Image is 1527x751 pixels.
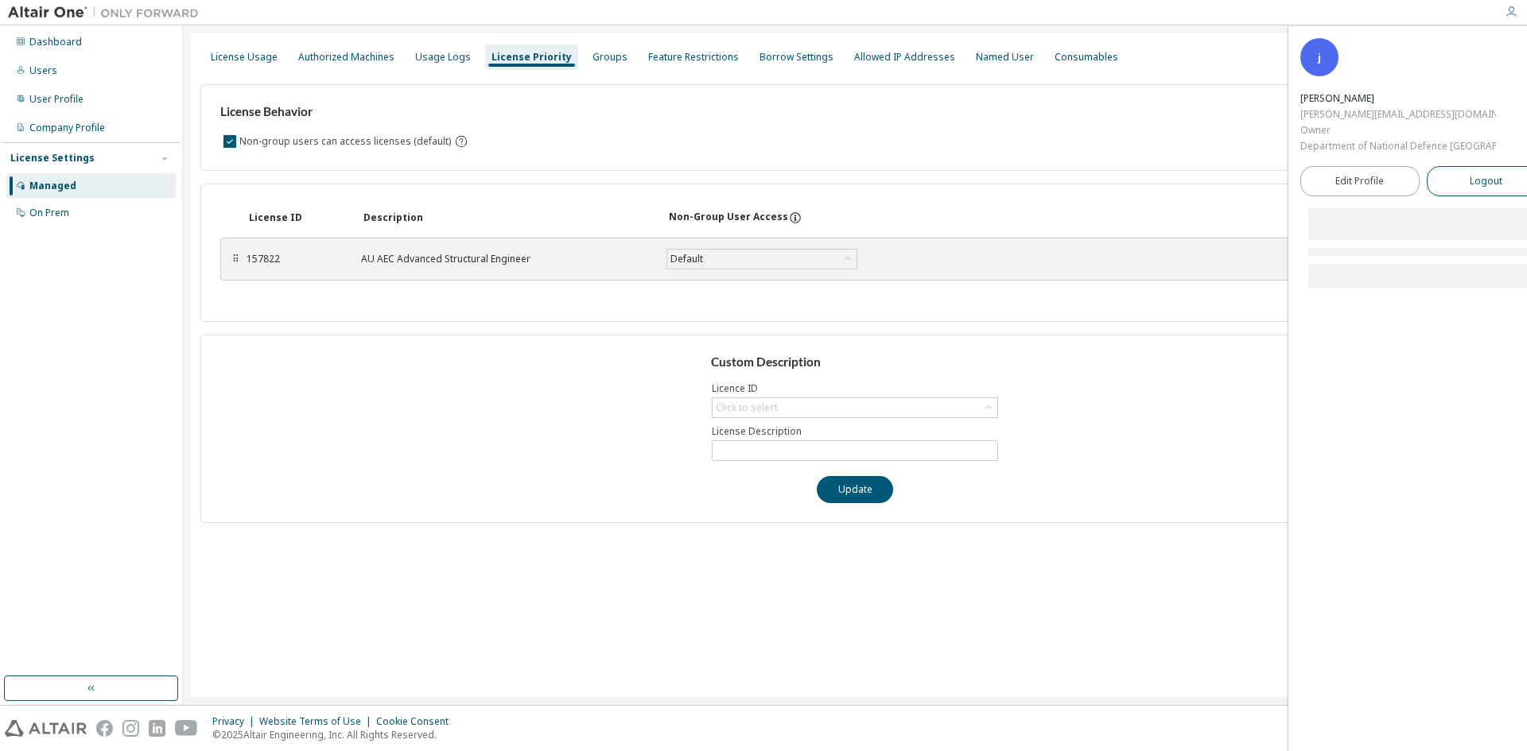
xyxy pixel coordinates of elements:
[1300,91,1496,106] div: jason grant
[29,93,84,106] div: User Profile
[667,250,857,269] div: Default
[363,211,650,224] div: Description
[29,122,105,134] div: Company Profile
[1335,175,1384,188] span: Edit Profile
[212,728,458,741] p: © 2025 Altair Engineering, Inc. All Rights Reserved.
[1300,122,1496,138] div: Owner
[415,51,471,64] div: Usage Logs
[712,382,998,395] label: Licence ID
[1300,166,1420,196] a: Edit Profile
[10,152,95,165] div: License Settings
[29,207,69,219] div: On Prem
[249,211,344,224] div: License ID
[1055,51,1118,64] div: Consumables
[760,51,833,64] div: Borrow Settings
[593,51,628,64] div: Groups
[259,715,376,728] div: Website Terms of Use
[713,398,997,417] div: Click to select
[376,715,458,728] div: Cookie Consent
[247,253,342,265] div: 157822
[239,132,454,151] label: Non-group users can access licenses (default)
[976,51,1034,64] div: Named User
[711,354,1000,370] h3: Custom Description
[220,104,466,120] h3: License Behavior
[211,51,278,64] div: License Usage
[854,51,955,64] div: Allowed IP Addresses
[1318,51,1321,64] span: j
[648,51,739,64] div: Feature Restrictions
[492,51,572,64] div: License Priority
[149,720,165,737] img: linkedin.svg
[1470,173,1502,189] span: Logout
[298,51,394,64] div: Authorized Machines
[96,720,113,737] img: facebook.svg
[212,715,259,728] div: Privacy
[817,476,893,503] button: Update
[122,720,139,737] img: instagram.svg
[29,64,57,77] div: Users
[231,253,240,265] div: ⠿
[361,253,647,265] div: AU AEC Advanced Structural Engineer
[175,720,198,737] img: youtube.svg
[454,134,468,149] svg: By default any user not assigned to any group can access any license. Turn this setting off to di...
[716,401,778,414] div: Click to select
[8,5,207,21] img: Altair One
[1300,138,1496,154] div: Department of National Defence [GEOGRAPHIC_DATA]
[29,36,82,48] div: Dashboard
[1300,106,1496,122] div: [PERSON_NAME][EMAIL_ADDRESS][DOMAIN_NAME]
[5,720,87,737] img: altair_logo.svg
[668,250,705,268] div: Default
[29,180,76,192] div: Managed
[669,211,788,225] div: Non-Group User Access
[712,425,998,438] label: License Description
